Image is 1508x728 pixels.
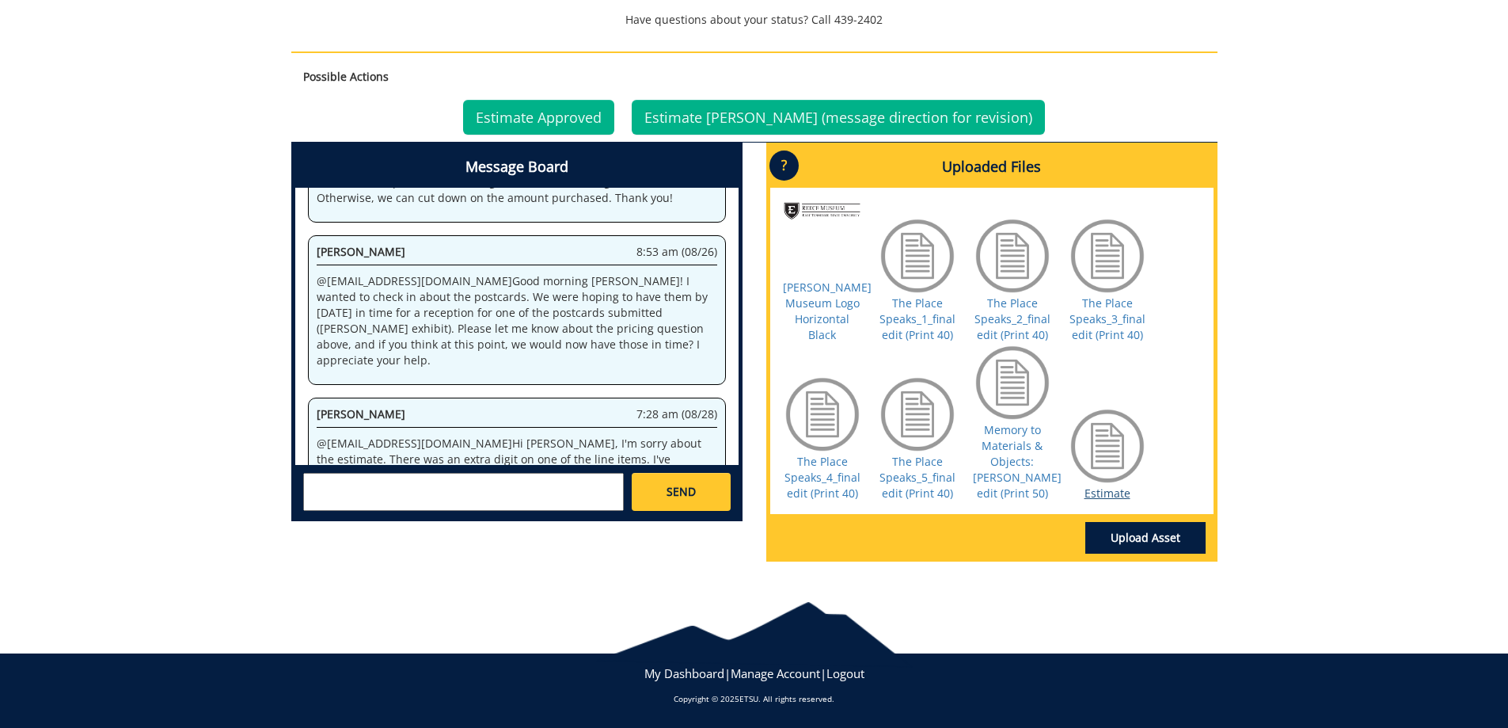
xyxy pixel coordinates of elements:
[731,665,820,681] a: Manage Account
[879,295,955,342] a: The Place Speaks_1_final edit (Print 40)
[317,406,405,421] span: [PERSON_NAME]
[1085,522,1206,554] a: Upload Asset
[1069,295,1145,342] a: The Place Speaks_3_final edit (Print 40)
[317,273,717,368] p: @ [EMAIL_ADDRESS][DOMAIN_NAME] Good morning [PERSON_NAME]! I wanted to check in about the postcar...
[667,484,696,500] span: SEND
[784,454,860,501] a: The Place Speaks_4_final edit (Print 40)
[783,280,872,342] a: [PERSON_NAME] Museum Logo Horizontal Black
[632,100,1045,135] a: Estimate [PERSON_NAME] (message direction for revision)
[303,473,624,511] textarea: messageToSend
[879,454,955,501] a: The Place Speaks_5_final edit (Print 40)
[644,665,724,681] a: My Dashboard
[317,436,717,483] p: @ [EMAIL_ADDRESS][DOMAIN_NAME] Hi [PERSON_NAME], I'm sorry about the estimate. There was an extra...
[974,295,1050,342] a: The Place Speaks_2_final edit (Print 40)
[317,244,405,259] span: [PERSON_NAME]
[973,422,1062,501] a: Memory to Materials & Objects: [PERSON_NAME] edit (Print 50)
[739,693,758,704] a: ETSU
[769,151,799,181] p: ?
[463,100,614,135] a: Estimate Approved
[636,244,717,260] span: 8:53 am (08/26)
[632,473,730,511] a: SEND
[295,147,739,188] h4: Message Board
[770,147,1214,188] h4: Uploaded Files
[826,665,864,681] a: Logout
[303,69,389,84] strong: Possible Actions
[636,406,717,422] span: 7:28 am (08/28)
[1084,486,1130,501] a: Estimate
[291,12,1217,28] p: Have questions about your status? Call 439-2402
